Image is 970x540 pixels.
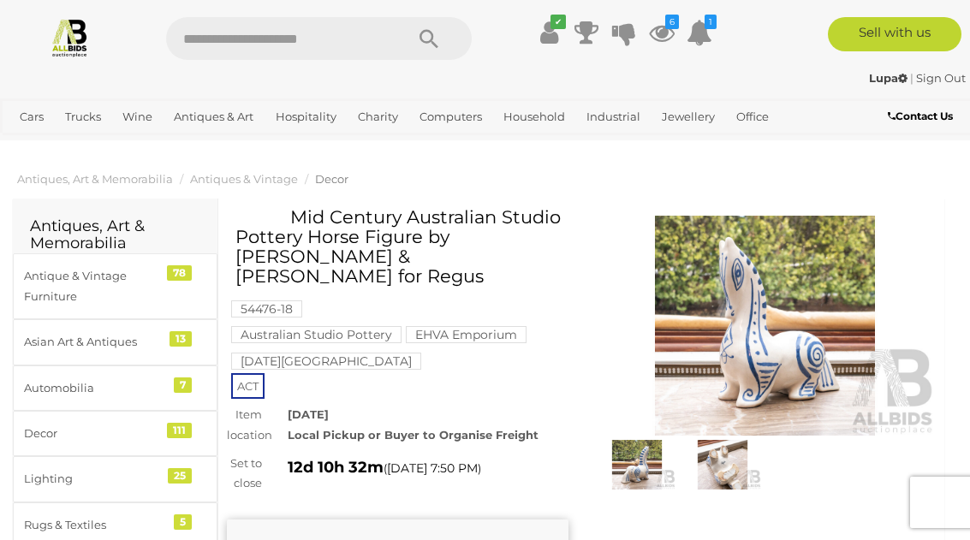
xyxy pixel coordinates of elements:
[497,103,572,131] a: Household
[231,300,302,317] mark: 54476-18
[231,353,421,370] mark: [DATE][GEOGRAPHIC_DATA]
[69,131,205,159] a: [GEOGRAPHIC_DATA]
[174,377,192,393] div: 7
[17,172,173,186] a: Antiques, Art & Memorabilia
[598,440,675,490] img: Mid Century Australian Studio Pottery Horse Figure by Gus McLaren & Reg Preston for Regus
[13,411,217,456] a: Decor 111
[167,265,192,281] div: 78
[869,71,910,85] a: Lupa
[580,103,647,131] a: Industrial
[231,373,265,399] span: ACT
[116,103,159,131] a: Wine
[13,456,217,501] a: Lighting 25
[684,440,761,490] img: Mid Century Australian Studio Pottery Horse Figure by Gus McLaren & Reg Preston for Regus
[386,17,472,60] button: Search
[406,326,527,343] mark: EHVA Emporium
[536,17,562,48] a: ✔
[288,428,539,442] strong: Local Pickup or Buyer to Organise Freight
[58,103,108,131] a: Trucks
[315,172,348,186] a: Decor
[705,15,717,29] i: 1
[174,514,192,530] div: 5
[655,103,722,131] a: Jewellery
[13,131,62,159] a: Sports
[231,326,402,343] mark: Australian Studio Pottery
[888,110,953,122] b: Contact Us
[687,17,712,48] a: 1
[916,71,966,85] a: Sign Out
[50,17,90,57] img: Allbids.com.au
[231,328,402,341] a: Australian Studio Pottery
[413,103,489,131] a: Computers
[869,71,908,85] strong: Lupa
[13,103,51,131] a: Cars
[288,407,329,421] strong: [DATE]
[235,207,564,286] h1: Mid Century Australian Studio Pottery Horse Figure by [PERSON_NAME] & [PERSON_NAME] for Regus
[214,454,275,494] div: Set to close
[384,461,481,475] span: ( )
[351,103,405,131] a: Charity
[30,218,200,252] h2: Antiques, Art & Memorabilia
[269,103,343,131] a: Hospitality
[214,405,275,445] div: Item location
[387,460,478,476] span: [DATE] 7:50 PM
[550,15,566,29] i: ✔
[231,354,421,368] a: [DATE][GEOGRAPHIC_DATA]
[729,103,776,131] a: Office
[594,216,936,436] img: Mid Century Australian Studio Pottery Horse Figure by Gus McLaren & Reg Preston for Regus
[288,458,384,477] strong: 12d 10h 32m
[24,332,165,352] div: Asian Art & Antiques
[24,469,165,489] div: Lighting
[828,17,961,51] a: Sell with us
[170,331,192,347] div: 13
[13,365,217,411] a: Automobilia 7
[24,515,165,535] div: Rugs & Textiles
[888,107,957,126] a: Contact Us
[24,424,165,443] div: Decor
[406,328,527,341] a: EHVA Emporium
[168,468,192,484] div: 25
[910,71,913,85] span: |
[649,17,675,48] a: 6
[24,266,165,306] div: Antique & Vintage Furniture
[231,302,302,316] a: 54476-18
[24,378,165,398] div: Automobilia
[167,423,192,438] div: 111
[167,103,260,131] a: Antiques & Art
[13,319,217,365] a: Asian Art & Antiques 13
[665,15,679,29] i: 6
[13,253,217,319] a: Antique & Vintage Furniture 78
[190,172,298,186] a: Antiques & Vintage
